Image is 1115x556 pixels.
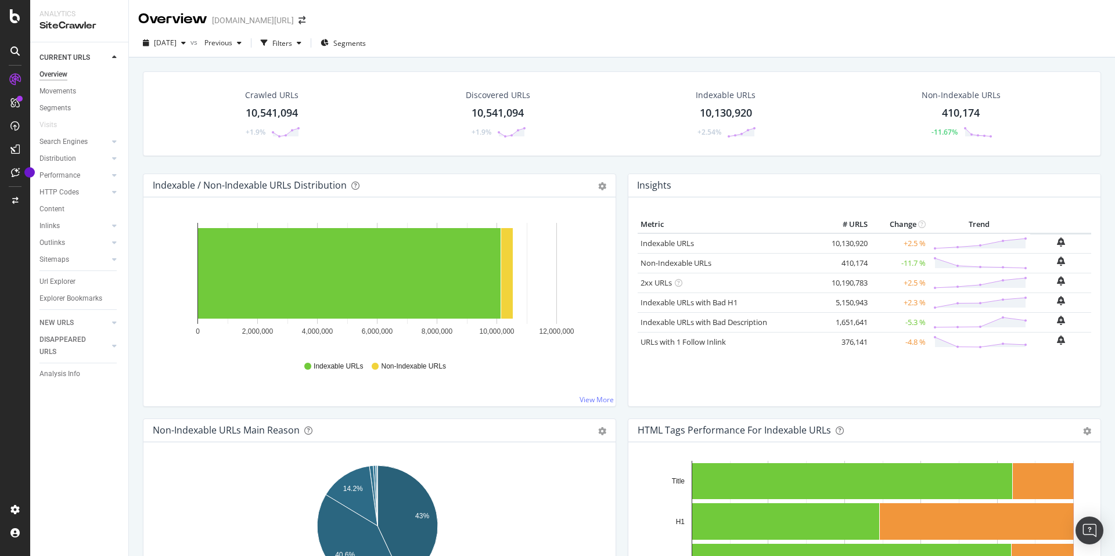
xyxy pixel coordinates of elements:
a: HTTP Codes [39,186,109,198]
div: 410,174 [942,106,980,121]
div: bell-plus [1057,316,1065,325]
div: +1.9% [472,127,491,137]
td: 10,130,920 [824,233,871,254]
div: Tooltip anchor [24,167,35,178]
th: # URLS [824,216,871,233]
button: [DATE] [138,34,190,52]
div: Crawled URLs [245,89,298,101]
div: Analytics [39,9,119,19]
div: HTML Tags Performance for Indexable URLs [638,424,831,436]
div: Filters [272,38,292,48]
div: Non-Indexable URLs [922,89,1001,101]
a: Url Explorer [39,276,120,288]
text: H1 [676,518,685,526]
button: Segments [316,34,371,52]
a: Movements [39,85,120,98]
div: bell-plus [1057,257,1065,266]
td: 1,651,641 [824,312,871,332]
div: gear [598,182,606,190]
a: Search Engines [39,136,109,148]
a: CURRENT URLS [39,52,109,64]
text: 8,000,000 [422,327,453,335]
div: Sitemaps [39,254,69,266]
a: Indexable URLs with Bad Description [641,317,767,327]
div: Discovered URLs [466,89,530,101]
div: Outlinks [39,237,65,249]
a: DISAPPEARED URLS [39,334,109,358]
td: +2.5 % [871,233,929,254]
text: 4,000,000 [302,327,333,335]
td: -5.3 % [871,312,929,332]
div: +2.54% [697,127,721,137]
span: Non-Indexable URLs [381,362,445,371]
a: Indexable URLs with Bad H1 [641,297,738,308]
a: NEW URLS [39,317,109,329]
div: Overview [39,68,67,81]
div: gear [1083,427,1091,435]
td: 410,174 [824,253,871,273]
a: Visits [39,119,69,131]
a: Non-Indexable URLs [641,258,711,268]
a: View More [580,395,614,405]
a: Content [39,203,120,215]
div: Movements [39,85,76,98]
a: Analysis Info [39,368,120,380]
a: Distribution [39,153,109,165]
div: 10,541,094 [246,106,298,121]
div: gear [598,427,606,435]
button: Previous [200,34,246,52]
a: Inlinks [39,220,109,232]
div: NEW URLS [39,317,74,329]
div: [DOMAIN_NAME][URL] [212,15,294,26]
div: CURRENT URLS [39,52,90,64]
th: Metric [638,216,824,233]
div: Visits [39,119,57,131]
span: 2025 Sep. 10th [154,38,177,48]
div: arrow-right-arrow-left [298,16,305,24]
div: SiteCrawler [39,19,119,33]
div: Distribution [39,153,76,165]
div: bell-plus [1057,276,1065,286]
text: Title [672,477,685,485]
a: URLs with 1 Follow Inlink [641,337,726,347]
a: Overview [39,68,120,81]
div: Search Engines [39,136,88,148]
a: Outlinks [39,237,109,249]
td: 376,141 [824,332,871,352]
td: -11.7 % [871,253,929,273]
text: 2,000,000 [242,327,274,335]
span: Indexable URLs [314,362,363,371]
text: 12,000,000 [539,327,574,335]
div: Url Explorer [39,276,75,288]
text: 0 [196,327,200,335]
div: HTTP Codes [39,186,79,198]
text: 10,000,000 [479,327,514,335]
text: 14.2% [343,485,363,493]
div: bell-plus [1057,296,1065,305]
a: Sitemaps [39,254,109,266]
th: Trend [929,216,1030,233]
a: Performance [39,169,109,182]
div: Indexable / Non-Indexable URLs Distribution [153,179,347,191]
span: vs [190,37,200,47]
td: +2.5 % [871,273,929,293]
div: Indexable URLs [696,89,756,101]
div: Non-Indexable URLs Main Reason [153,424,300,436]
span: Segments [333,38,366,48]
div: 10,130,920 [700,106,752,121]
div: -11.67% [931,127,958,137]
div: bell-plus [1057,237,1065,247]
span: Previous [200,38,232,48]
div: Segments [39,102,71,114]
button: Filters [256,34,306,52]
a: Explorer Bookmarks [39,293,120,305]
text: 43% [415,512,429,520]
a: Segments [39,102,120,114]
th: Change [871,216,929,233]
div: Inlinks [39,220,60,232]
div: 10,541,094 [472,106,524,121]
a: 2xx URLs [641,277,672,288]
svg: A chart. [153,216,602,351]
div: Performance [39,169,80,182]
